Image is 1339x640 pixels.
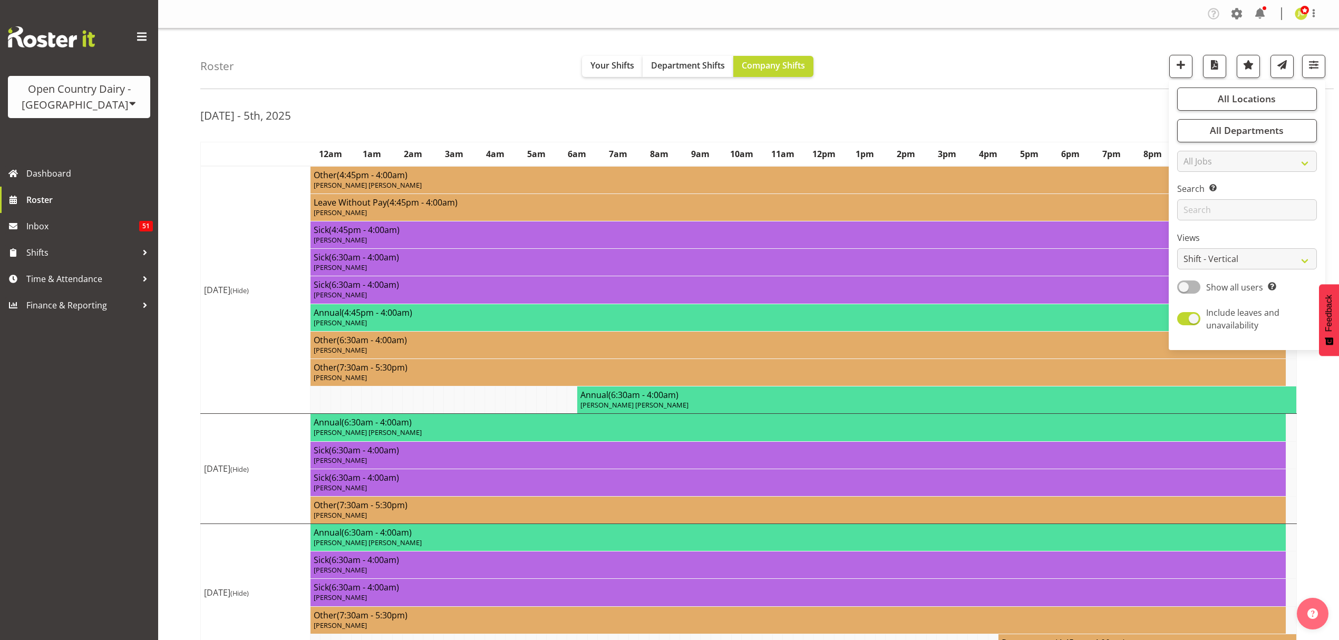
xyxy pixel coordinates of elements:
h4: Other [314,500,1283,510]
button: Download a PDF of the roster according to the set date range. [1203,55,1226,78]
span: (6:30am - 4:00am) [342,527,412,538]
td: [DATE] [201,166,311,414]
h4: Sick [314,445,1283,455]
span: Roster [26,192,153,208]
th: 7pm [1091,142,1132,166]
span: [PERSON_NAME] [PERSON_NAME] [314,180,422,190]
span: (6:30am - 4:00am) [329,444,399,456]
h4: Annual [580,390,1293,400]
span: All Departments [1210,124,1284,137]
th: 2pm [886,142,927,166]
span: (4:45pm - 4:00am) [337,169,407,181]
span: [PERSON_NAME] [314,263,367,272]
span: [PERSON_NAME] [PERSON_NAME] [314,428,422,437]
th: 7am [598,142,639,166]
button: Company Shifts [733,56,813,77]
th: 9am [680,142,721,166]
th: 10am [721,142,762,166]
button: Department Shifts [643,56,733,77]
span: (6:30am - 4:00am) [329,581,399,593]
span: [PERSON_NAME] [314,345,367,355]
th: 5am [516,142,557,166]
th: 1am [351,142,392,166]
span: Include leaves and unavailability [1206,307,1279,331]
button: All Departments [1177,119,1317,142]
th: 3pm [926,142,967,166]
th: 6pm [1050,142,1091,166]
span: 51 [139,221,153,231]
h4: Sick [314,279,1283,290]
span: [PERSON_NAME] [314,510,367,520]
th: 12pm [803,142,845,166]
span: (4:45pm - 4:00am) [387,197,458,208]
h4: Other [314,610,1283,620]
h4: Annual [314,307,1283,318]
span: (6:30am - 4:00am) [329,251,399,263]
span: [PERSON_NAME] [314,565,367,575]
span: [PERSON_NAME] [314,593,367,602]
div: Open Country Dairy - [GEOGRAPHIC_DATA] [18,81,140,113]
th: 2am [392,142,433,166]
span: (Hide) [230,286,249,295]
h4: Other [314,335,1283,345]
h4: Leave Without Pay [314,197,1283,208]
span: (Hide) [230,588,249,598]
th: 4am [474,142,516,166]
h4: Sick [314,472,1283,483]
span: Your Shifts [590,60,634,71]
th: 3am [433,142,474,166]
button: Add a new shift [1169,55,1192,78]
h4: Annual [314,527,1283,538]
span: (Hide) [230,464,249,474]
th: 12am [310,142,351,166]
span: [PERSON_NAME] [314,483,367,492]
h4: Other [314,170,1283,180]
span: Finance & Reporting [26,297,137,313]
th: 5pm [1008,142,1050,166]
img: jessica-greenwood7429.jpg [1295,7,1307,20]
span: (4:45pm - 4:00am) [342,307,412,318]
button: Highlight an important date within the roster. [1237,55,1260,78]
h4: Other [314,362,1283,373]
span: (7:30am - 5:30pm) [337,362,407,373]
span: [PERSON_NAME] [314,373,367,382]
button: Filter Shifts [1302,55,1325,78]
span: [PERSON_NAME] [PERSON_NAME] [314,538,422,547]
button: Feedback - Show survey [1319,284,1339,356]
span: (6:30am - 4:00am) [337,334,407,346]
span: (6:30am - 4:00am) [329,279,399,290]
th: 8am [639,142,680,166]
button: All Locations [1177,88,1317,111]
span: (6:30am - 4:00am) [342,416,412,428]
span: (4:45pm - 4:00am) [329,224,400,236]
h4: Sick [314,252,1283,263]
button: Your Shifts [582,56,643,77]
span: [PERSON_NAME] [314,290,367,299]
span: [PERSON_NAME] [314,208,367,217]
span: Show all users [1206,282,1263,293]
span: [PERSON_NAME] [PERSON_NAME] [580,400,688,410]
th: 4pm [967,142,1008,166]
span: Company Shifts [742,60,805,71]
th: 8pm [1132,142,1173,166]
span: Inbox [26,218,139,234]
span: (6:30am - 4:00am) [329,472,399,483]
h4: Annual [314,417,1283,428]
td: [DATE] [201,414,311,524]
span: (7:30am - 5:30pm) [337,499,407,511]
input: Search [1177,199,1317,220]
span: All Locations [1218,92,1276,105]
span: [PERSON_NAME] [314,455,367,465]
span: [PERSON_NAME] [314,620,367,630]
label: Views [1177,231,1317,244]
span: Dashboard [26,166,153,181]
span: Shifts [26,245,137,260]
h4: Roster [200,60,234,72]
span: [PERSON_NAME] [314,235,367,245]
h4: Sick [314,225,1283,235]
h2: [DATE] - 5th, 2025 [200,109,291,122]
span: (6:30am - 4:00am) [329,554,399,566]
button: Send a list of all shifts for the selected filtered period to all rostered employees. [1270,55,1294,78]
label: Search [1177,182,1317,195]
th: 6am [557,142,598,166]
